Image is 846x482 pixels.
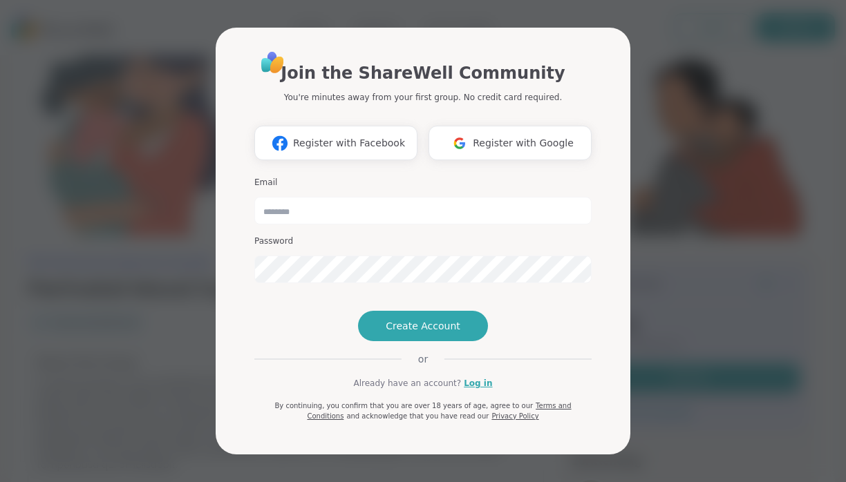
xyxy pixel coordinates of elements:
[464,377,492,389] a: Log in
[473,136,574,151] span: Register with Google
[358,311,488,341] button: Create Account
[257,47,288,78] img: ShareWell Logo
[402,352,444,366] span: or
[346,412,489,420] span: and acknowledge that you have read our
[267,131,293,156] img: ShareWell Logomark
[254,126,417,160] button: Register with Facebook
[284,91,562,104] p: You're minutes away from your first group. No credit card required.
[353,377,461,389] span: Already have an account?
[386,319,460,333] span: Create Account
[254,235,592,247] h3: Password
[446,131,473,156] img: ShareWell Logomark
[274,402,533,409] span: By continuing, you confirm that you are over 18 years of age, agree to our
[491,412,538,420] a: Privacy Policy
[429,126,592,160] button: Register with Google
[254,177,592,189] h3: Email
[281,61,565,86] h1: Join the ShareWell Community
[307,402,571,420] a: Terms and Conditions
[293,136,405,151] span: Register with Facebook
